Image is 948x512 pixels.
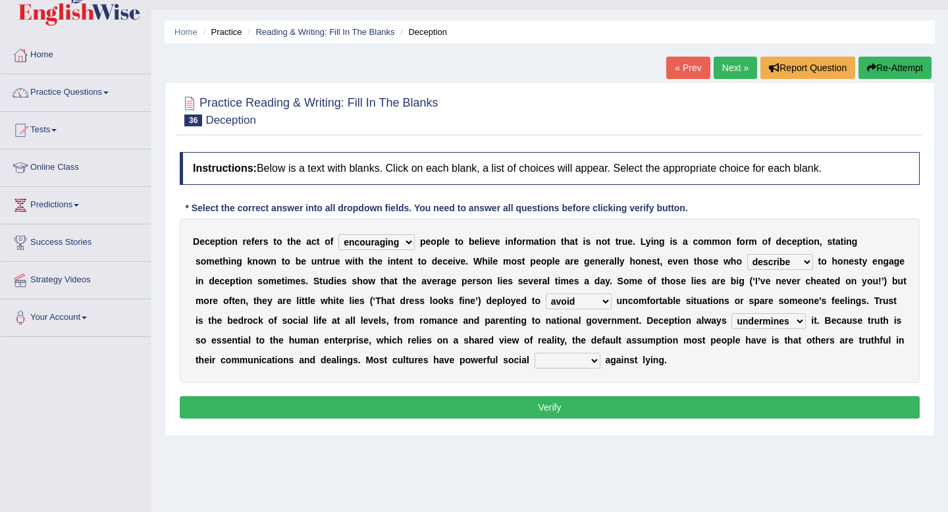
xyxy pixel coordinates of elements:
b: a [306,236,311,247]
b: h [832,256,838,267]
b: t [555,276,558,286]
b: a [389,276,394,286]
b: s [508,276,513,286]
b: t [539,236,542,247]
b: n [198,276,204,286]
b: t [818,256,822,267]
b: w [345,256,352,267]
b: o [544,236,550,247]
b: i [482,236,485,247]
b: e [475,236,480,247]
b: m [206,256,214,267]
b: h [731,256,737,267]
b: f [330,236,334,247]
b: o [516,236,522,247]
b: h [357,276,363,286]
b: D [193,236,199,247]
b: e [569,276,574,286]
li: Deception [397,26,447,38]
b: g [852,236,858,247]
a: Home [1,37,151,70]
b: t [657,256,660,267]
b: l [547,276,550,286]
b: a [440,276,446,286]
b: t [282,276,285,286]
b: e [448,256,453,267]
b: n [390,256,396,267]
b: d [329,276,334,286]
b: i [542,236,544,247]
b: n [508,236,513,247]
a: Practice Questions [1,74,151,107]
b: v [456,256,461,267]
b: p [420,236,426,247]
b: t [616,236,619,247]
b: e [377,256,382,267]
b: s [257,276,263,286]
b: k [248,256,253,267]
b: y [862,256,868,267]
b: i [196,276,198,286]
b: o [736,256,742,267]
b: p [436,236,442,247]
b: e [215,276,220,286]
b: e [254,236,259,247]
b: S [313,276,319,286]
b: . [465,256,468,267]
b: w [368,276,375,286]
b: n [594,256,600,267]
b: p [230,276,236,286]
b: u [622,236,628,247]
a: Online Class [1,149,151,182]
b: W [473,256,482,267]
b: u [323,276,329,286]
b: s [652,256,657,267]
b: e [668,256,673,267]
div: * Select the correct answer into all dropdown fields. You need to answer all questions before cli... [180,201,693,215]
a: Success Stories [1,224,151,257]
b: e [502,276,508,286]
b: r [522,236,525,247]
b: t [381,276,384,286]
b: n [814,236,820,247]
b: g [659,236,665,247]
b: i [806,236,808,247]
b: u [311,256,317,267]
b: l [479,236,482,247]
b: s [585,236,591,247]
b: s [352,276,357,286]
b: e [444,236,450,247]
b: e [215,256,220,267]
b: e [849,256,854,267]
b: c [693,236,698,247]
b: i [224,236,226,247]
b: m [712,236,720,247]
b: d [209,276,215,286]
b: b [469,236,475,247]
b: t [220,256,223,267]
b: o [201,256,207,267]
a: Tests [1,112,151,145]
b: u [329,256,335,267]
b: e [713,256,718,267]
b: e [485,236,490,247]
b: h [564,236,570,247]
b: o [808,236,814,247]
b: o [837,256,843,267]
b: n [843,256,849,267]
b: y [646,236,651,247]
b: n [878,256,883,267]
b: l [442,236,444,247]
button: Re-Attempt [858,57,932,79]
b: e [432,276,437,286]
b: h [697,256,702,267]
b: s [827,236,832,247]
b: i [500,276,502,286]
b: e [536,256,541,267]
b: e [296,276,301,286]
b: g [883,256,889,267]
b: n [641,256,647,267]
b: f [768,236,771,247]
b: i [228,256,231,267]
a: Home [174,27,197,37]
